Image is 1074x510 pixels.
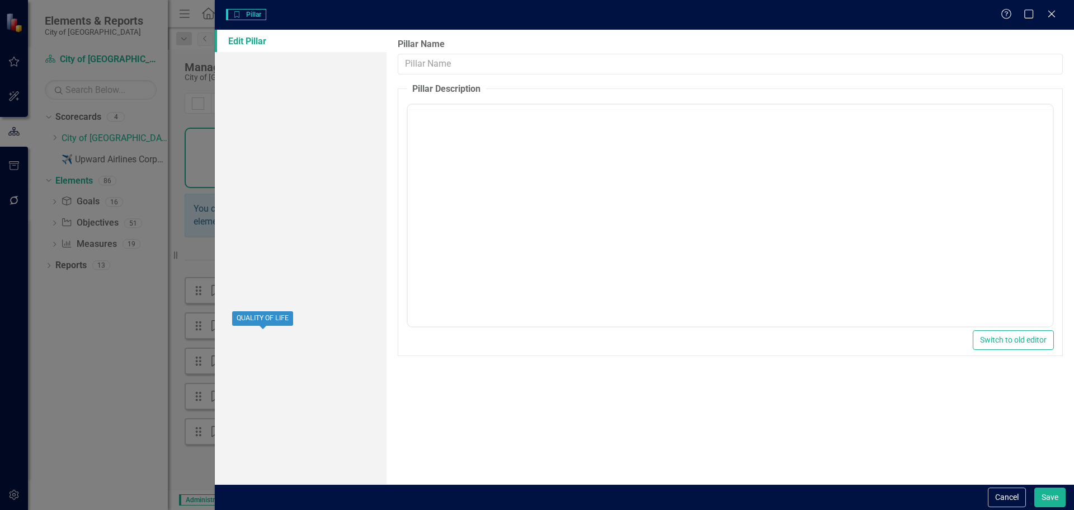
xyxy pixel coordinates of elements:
[988,488,1026,507] button: Cancel
[407,83,486,96] legend: Pillar Description
[232,311,293,326] div: QUALITY OF LIFE
[215,30,387,52] a: Edit Pillar
[1034,488,1066,507] button: Save
[973,330,1054,350] button: Switch to old editor
[408,109,1053,326] iframe: Rich Text Area
[398,38,1063,51] label: Pillar Name
[226,9,266,20] span: Pillar
[398,54,1063,74] input: Pillar Name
